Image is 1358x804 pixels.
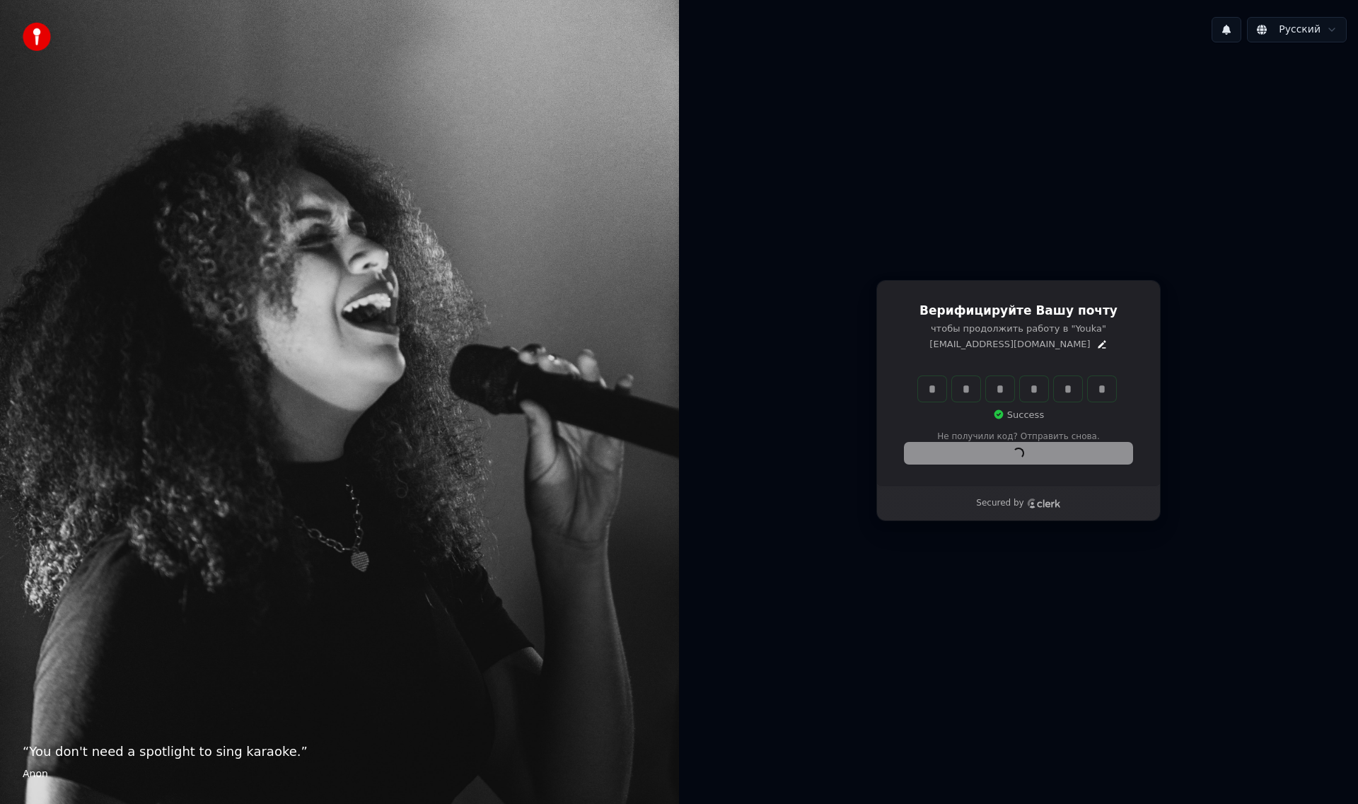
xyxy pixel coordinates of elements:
footer: Anon [23,767,656,781]
a: Clerk logo [1027,499,1061,508]
p: Success [993,409,1044,421]
p: “ You don't need a spotlight to sing karaoke. ” [23,742,656,762]
button: Edit [1096,339,1108,350]
h1: Верифицируйте Вашу почту [905,303,1132,320]
p: Secured by [976,498,1023,509]
p: [EMAIL_ADDRESS][DOMAIN_NAME] [929,338,1090,351]
img: youka [23,23,51,51]
p: чтобы продолжить работу в "Youka" [905,322,1132,335]
div: Verification code input [915,373,1119,404]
